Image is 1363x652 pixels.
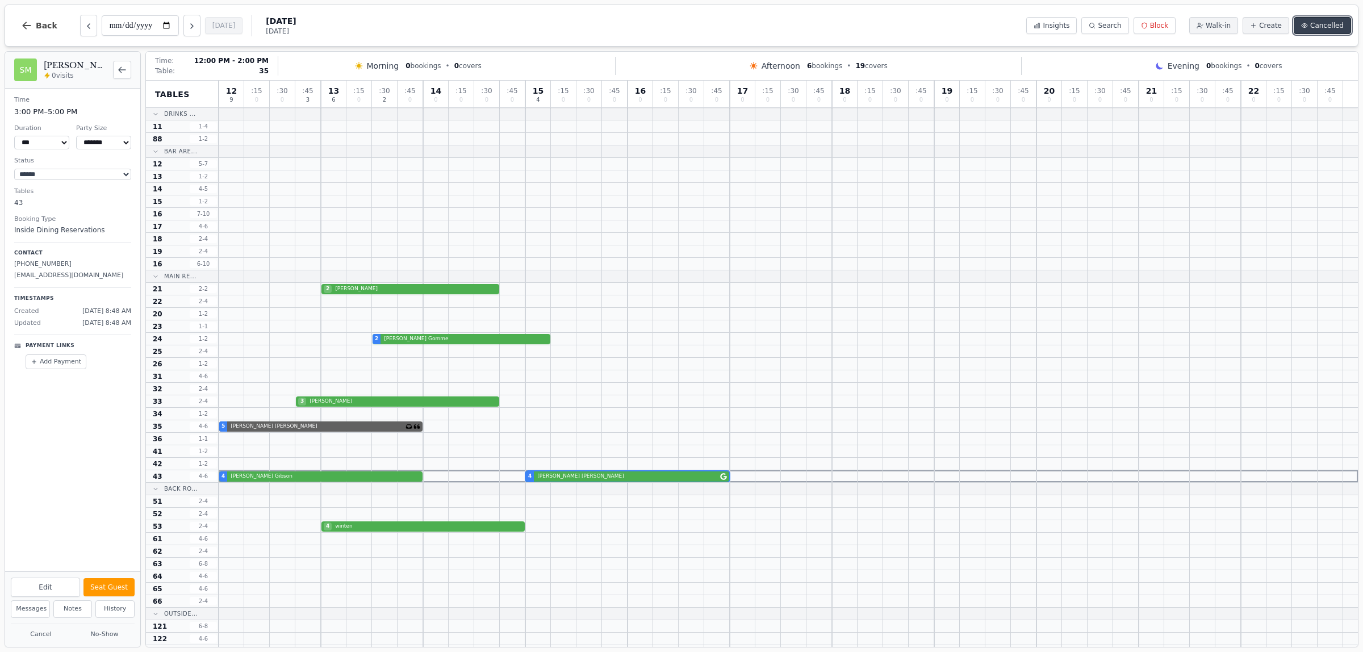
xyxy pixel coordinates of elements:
span: 26 [153,360,162,369]
span: 19 [855,62,865,70]
span: 0 [664,97,667,103]
span: : 30 [1299,87,1310,94]
span: covers [1255,61,1282,70]
span: : 30 [1094,87,1105,94]
span: 64 [153,572,162,581]
span: 0 [792,97,795,103]
button: Cancelled [1294,17,1351,34]
button: Messages [11,600,50,618]
span: 0 [281,97,284,103]
span: 0 [1303,97,1306,103]
span: 0 [689,97,693,103]
span: 12 [226,87,237,95]
span: 0 [454,62,459,70]
span: • [847,61,851,70]
span: • [1246,61,1250,70]
span: 21 [1146,87,1157,95]
span: : 30 [992,87,1003,94]
span: 0 [945,97,948,103]
span: 17 [153,222,162,231]
span: 88 [153,135,162,144]
span: 4 [528,473,532,480]
span: Created [14,307,39,316]
span: : 45 [813,87,824,94]
span: 4 - 6 [190,422,217,431]
span: Bar Are... [164,147,197,156]
span: bookings [807,61,842,70]
span: 0 [1206,62,1211,70]
span: 0 [1073,97,1076,103]
span: 0 [1255,62,1260,70]
span: 2 - 4 [190,497,217,505]
span: 0 [562,97,565,103]
span: 13 [153,172,162,181]
span: bookings [405,61,441,70]
span: 1 - 2 [190,459,217,468]
span: winten [333,523,522,530]
span: 0 [766,97,770,103]
span: Outside... [164,609,198,618]
span: 1 - 2 [190,135,217,143]
span: : 45 [302,87,313,94]
span: : 15 [455,87,466,94]
span: 6 - 10 [190,260,217,268]
span: 65 [153,584,162,594]
span: 20 [153,310,162,319]
span: Create [1259,21,1282,30]
span: 23 [153,322,162,331]
dt: Booking Type [14,215,131,224]
span: Insights [1043,21,1069,30]
span: 4 [324,523,332,530]
button: Block [1134,17,1176,34]
span: 11 [153,122,162,131]
dd: Inside Dining Reservations [14,225,131,235]
span: : 30 [583,87,594,94]
span: 0 [405,62,410,70]
span: 2 [383,97,386,103]
span: 1 - 2 [190,409,217,418]
svg: Customer message [413,423,420,430]
span: 20 [1044,87,1055,95]
span: Main Re... [164,272,196,281]
span: 52 [153,509,162,519]
span: : 45 [609,87,620,94]
span: 36 [153,434,162,444]
span: 0 [1098,97,1102,103]
span: • [446,61,450,70]
button: History [95,600,135,618]
span: 0 [1175,97,1178,103]
span: : 15 [1171,87,1182,94]
span: 0 [1149,97,1153,103]
span: 4 - 6 [190,372,217,381]
span: 13 [328,87,339,95]
span: 4 - 6 [190,634,217,643]
span: 1 - 2 [190,310,217,318]
span: 6 [807,62,812,70]
span: : 15 [558,87,568,94]
span: [PERSON_NAME] [PERSON_NAME] [535,473,719,480]
span: [PERSON_NAME] Gomme [382,335,548,343]
h2: [PERSON_NAME] [PERSON_NAME] [44,60,106,71]
span: 0 [1226,97,1230,103]
dd: 3:00 PM – 5:00 PM [14,106,131,118]
span: : 30 [788,87,798,94]
span: : 45 [1120,87,1131,94]
span: [DATE] 8:48 AM [82,307,131,316]
span: : 15 [660,87,671,94]
span: 41 [153,447,162,456]
span: : 30 [890,87,901,94]
span: : 45 [507,87,517,94]
button: Notes [53,600,93,618]
span: 0 [1328,97,1332,103]
span: 2 - 4 [190,235,217,243]
span: 53 [153,522,162,531]
span: 0 [894,97,897,103]
span: 1 - 1 [190,322,217,331]
button: Previous day [80,15,97,36]
p: Contact [14,249,131,257]
span: 51 [153,497,162,506]
span: 16 [153,210,162,219]
button: Seat Guest [83,578,135,596]
span: 22 [153,297,162,306]
span: : 30 [685,87,696,94]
